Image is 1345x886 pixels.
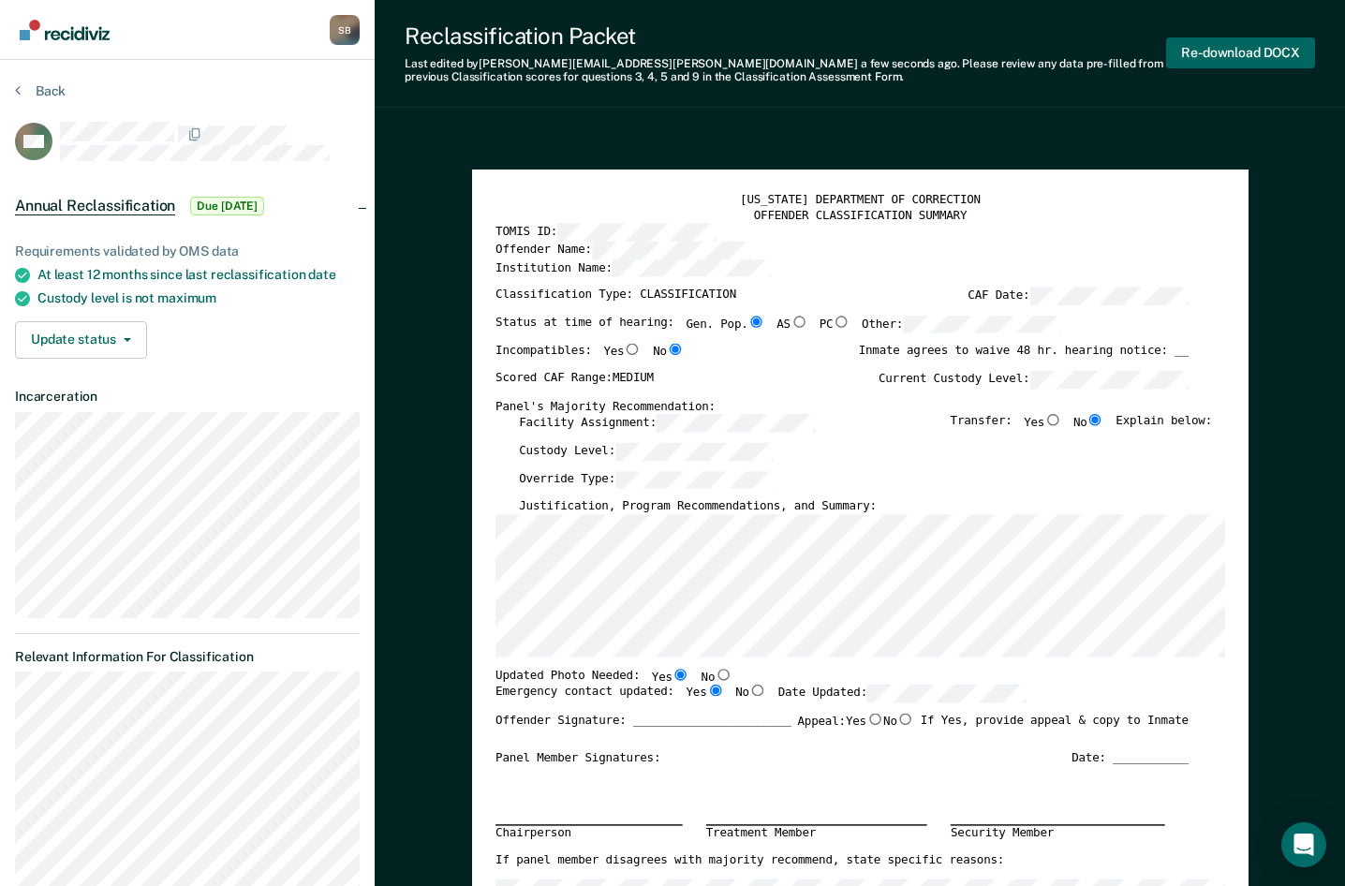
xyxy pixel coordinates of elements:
div: Open Intercom Messenger [1281,822,1326,867]
div: Transfer: Explain below: [950,414,1211,442]
input: Custody Level: [615,442,775,460]
span: a few seconds ago [861,57,957,70]
input: Yes [1044,414,1061,426]
input: Yes [624,344,641,356]
div: Updated Photo Needed: [495,668,732,685]
label: Appeal: [797,713,913,740]
label: Classification Type: CLASSIFICATION [495,287,736,304]
label: Yes [651,668,688,685]
input: Date Updated: [867,685,1027,702]
input: Yes [866,713,883,725]
dt: Incarceration [15,389,360,405]
button: Profile dropdown button [330,15,360,45]
input: AS [791,316,807,328]
label: Gen. Pop. [686,316,764,333]
input: No [1086,414,1103,426]
div: Last edited by [PERSON_NAME][EMAIL_ADDRESS][PERSON_NAME][DOMAIN_NAME] . Please review any data pr... [405,57,1166,84]
input: Gen. Pop. [747,316,764,328]
input: Yes [706,685,723,697]
label: Yes [845,713,882,730]
span: Due [DATE] [190,197,264,215]
input: TOMIS ID: [557,223,717,241]
div: Chairperson [495,824,682,841]
label: Yes [603,344,641,361]
button: Back [15,82,66,99]
div: OFFENDER CLASSIFICATION SUMMARY [495,208,1225,223]
input: Offender Name: [591,241,750,258]
div: Requirements validated by OMS data [15,244,360,259]
div: Offender Signature: _______________________ If Yes, provide appeal & copy to Inmate [495,713,1189,750]
div: Status at time of hearing: [495,316,1062,344]
label: Facility Assignment: [519,414,815,432]
label: CAF Date: [968,287,1189,304]
div: Custody level is not [37,290,360,306]
input: PC [833,316,850,328]
span: date [308,267,335,282]
label: Yes [686,685,723,702]
label: Other: [862,316,1062,333]
label: If panel member disagrees with majority recommend, state specific reasons: [495,853,1004,868]
div: Emergency contact updated: [495,685,1027,713]
label: Yes [1024,414,1061,432]
div: Treatment Member [705,824,926,841]
input: Yes [672,668,688,680]
div: Reclassification Packet [405,22,1166,50]
input: Override Type: [615,470,775,488]
input: No [749,685,766,697]
div: At least 12 months since last reclassification [37,267,360,283]
div: Panel's Majority Recommendation: [495,399,1189,414]
button: Re-download DOCX [1166,37,1315,68]
input: CAF Date: [1029,287,1189,304]
label: Scored CAF Range: MEDIUM [495,371,654,389]
label: TOMIS ID: [495,223,717,241]
input: No [896,713,913,725]
span: maximum [157,290,216,305]
input: Current Custody Level: [1029,371,1189,389]
label: Justification, Program Recommendations, and Summary: [519,498,877,513]
label: Date Updated: [777,685,1026,702]
span: Annual Reclassification [15,197,175,215]
img: Recidiviz [20,20,110,40]
label: No [735,685,766,702]
input: Institution Name: [612,258,771,276]
button: Update status [15,321,147,359]
input: No [666,344,683,356]
div: Incompatibles: [495,344,684,371]
label: No [1072,414,1103,432]
div: Security Member [951,824,1165,841]
input: No [715,668,732,680]
label: No [701,668,732,685]
div: Inmate agrees to waive 48 hr. hearing notice: __ [858,344,1188,371]
div: Panel Member Signatures: [495,750,660,765]
label: PC [819,316,850,333]
dt: Relevant Information For Classification [15,649,360,665]
label: Custody Level: [519,442,774,460]
label: No [883,713,914,730]
label: Institution Name: [495,258,771,276]
label: Override Type: [519,470,774,488]
div: Date: ___________ [1072,750,1189,765]
input: Facility Assignment: [657,414,816,432]
div: [US_STATE] DEPARTMENT OF CORRECTION [495,193,1225,208]
label: No [653,344,684,361]
label: Offender Name: [495,241,750,258]
input: Other: [903,316,1062,333]
div: S B [330,15,360,45]
label: AS [776,316,807,333]
label: Current Custody Level: [879,371,1189,389]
